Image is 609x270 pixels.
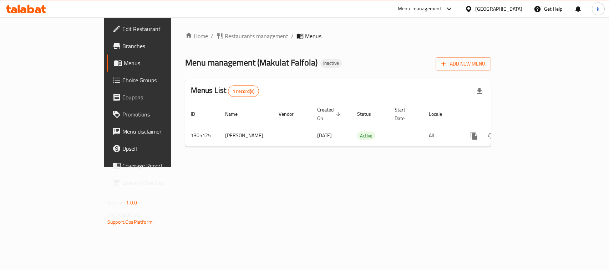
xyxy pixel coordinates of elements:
span: Menus [124,59,200,67]
a: Branches [107,37,205,54]
div: Total records count [228,85,259,97]
span: Vendor [279,110,303,118]
a: Promotions [107,106,205,123]
span: Start Date [395,105,415,123]
a: Choice Groups [107,72,205,89]
a: Upsell [107,140,205,157]
span: Inactive [320,60,342,66]
span: Version: [107,198,125,207]
td: All [423,125,460,146]
a: Menu disclaimer [107,123,205,140]
div: [GEOGRAPHIC_DATA] [475,5,522,13]
span: Status [357,110,380,118]
td: - [389,125,423,146]
span: Menus [305,32,321,40]
span: Get support on: [107,210,140,219]
div: Export file [471,83,488,100]
li: / [291,32,294,40]
span: Grocery Checklist [122,178,200,187]
table: enhanced table [185,103,540,147]
span: Created On [317,105,343,123]
span: Locale [429,110,451,118]
span: [DATE] [317,131,332,140]
span: Coverage Report [122,161,200,170]
h2: Menus List [191,85,259,97]
span: Active [357,132,375,140]
a: Restaurants management [216,32,288,40]
button: Add New Menu [436,57,491,71]
a: Coupons [107,89,205,106]
span: Branches [122,42,200,50]
a: Coverage Report [107,157,205,174]
span: Menu management ( Makulat Falfola ) [185,54,318,71]
th: Actions [460,103,540,125]
li: / [211,32,213,40]
a: Edit Restaurant [107,20,205,37]
span: Edit Restaurant [122,25,200,33]
div: Inactive [320,59,342,68]
button: more [466,127,483,144]
span: Menu disclaimer [122,127,200,136]
span: k [597,5,599,13]
span: 1 record(s) [228,88,259,95]
span: Promotions [122,110,200,119]
span: Coupons [122,93,200,102]
span: Add New Menu [441,59,485,68]
nav: breadcrumb [185,32,491,40]
span: ID [191,110,204,118]
span: Upsell [122,144,200,153]
span: Choice Groups [122,76,200,84]
div: Menu-management [398,5,442,13]
td: [PERSON_NAME] [219,125,273,146]
a: Menus [107,54,205,72]
a: Support.OpsPlatform [107,217,153,227]
button: Change Status [483,127,500,144]
span: Name [225,110,247,118]
span: Restaurants management [225,32,288,40]
span: 1.0.0 [126,198,137,207]
a: Grocery Checklist [107,174,205,191]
